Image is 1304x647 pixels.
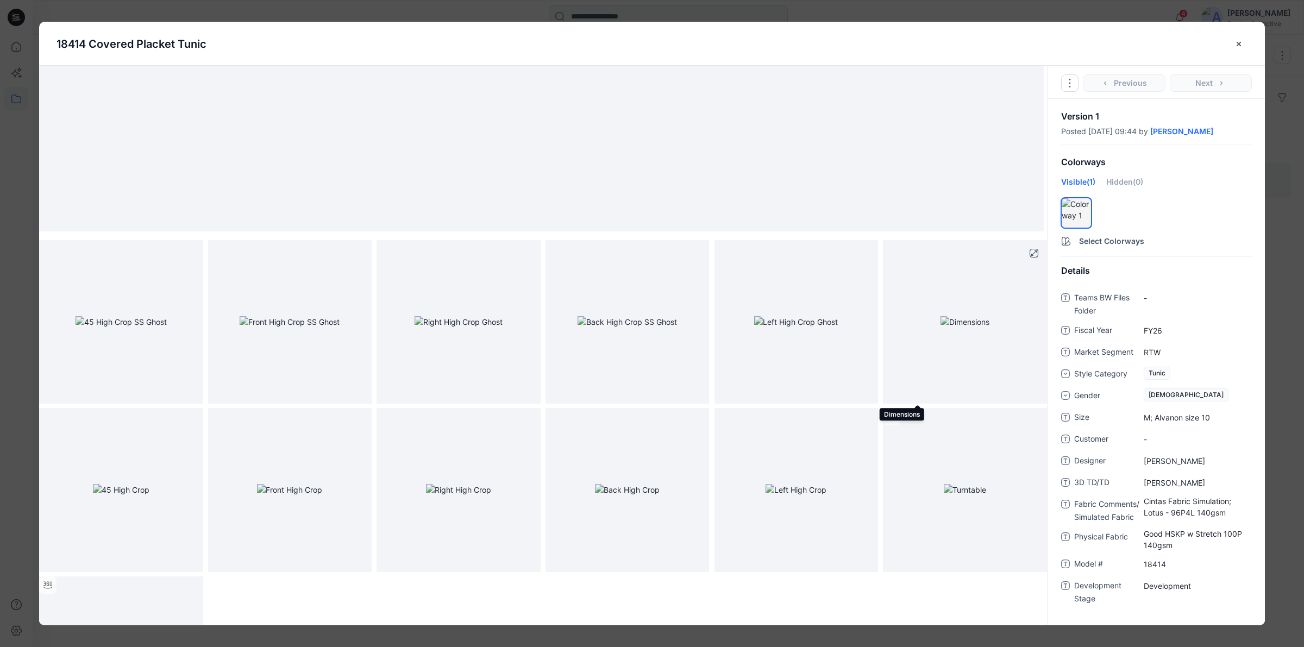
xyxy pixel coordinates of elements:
button: close-btn [1230,35,1247,53]
span: Market Segment [1074,346,1139,361]
span: Model # [1074,557,1139,573]
img: 45 High Crop SS Ghost [76,316,167,328]
span: Style Category [1074,367,1139,382]
img: Right High Crop Ghost [415,316,503,328]
span: Gender [1074,389,1139,404]
p: 18414 Covered Placket Tunic [57,36,206,52]
div: There must be at least one visible colorway [1073,199,1090,217]
div: Posted [DATE] 09:44 by [1061,127,1252,136]
span: Jennifer [1144,477,1252,488]
span: Cintas Fabric Simulation; Lotus - 96P4L 140gsm [1144,495,1252,518]
div: Colorways [1048,148,1265,176]
div: Visible (1) [1061,176,1095,196]
button: Select Colorways [1048,230,1265,248]
button: full screen [1025,244,1043,262]
span: M; Alvanon size 10 [1144,412,1252,423]
span: - [1144,434,1252,445]
span: 18414 [1144,558,1252,570]
span: Good HSKP w Stretch 100P 140gsm [1144,528,1252,551]
img: Dimensions [941,316,989,328]
span: [DEMOGRAPHIC_DATA] [1144,388,1228,401]
img: Right High Crop [426,484,491,495]
img: 45 High Crop [93,484,149,495]
span: Size [1074,411,1139,426]
p: Version 1 [1061,112,1252,121]
div: hide/show colorwayColorway 1 [1061,198,1092,228]
img: Left High Crop [766,484,826,495]
span: Teams BW Files Folder [1074,291,1139,317]
span: Designer [1074,454,1139,469]
a: [PERSON_NAME] [1150,127,1213,136]
img: Left High Crop Ghost [754,316,838,328]
span: Development [1144,580,1252,592]
img: Back High Crop SS Ghost [578,316,677,328]
span: Customer [1074,432,1139,448]
span: - [1144,292,1252,304]
span: FY26 [1144,325,1252,336]
span: 3D TD/TD [1074,476,1139,491]
span: RTW [1144,347,1252,358]
span: Fabric Comments/ Simulated Fabric [1074,498,1139,524]
img: Front High Crop [257,484,322,495]
div: Details [1048,257,1265,285]
span: Fiscal Year [1074,324,1139,339]
div: Hidden (0) [1106,176,1143,196]
span: Tunic [1144,367,1170,380]
span: Physical Fabric [1074,530,1139,551]
span: Development Stage [1074,579,1139,605]
img: Back High Crop [595,484,660,495]
button: Options [1061,74,1079,92]
span: Maryana [1144,455,1252,467]
img: Front High Crop SS Ghost [240,316,340,328]
img: Turntable [944,484,986,495]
